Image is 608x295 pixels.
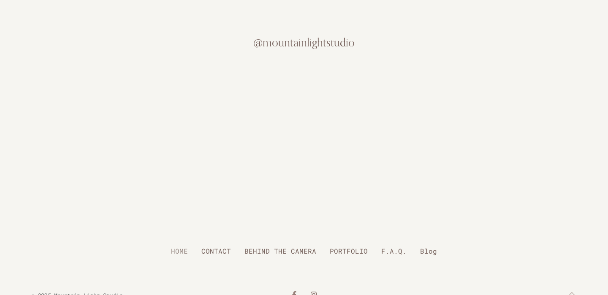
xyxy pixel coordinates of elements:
a: BEHIND THE CAMERA [244,244,316,258]
h3: @mountainlightstudio [253,35,355,50]
a: Blog [420,244,437,258]
a: HOME [171,244,188,258]
a: @mountainlightstudio [31,35,576,54]
a: CONTACT [201,244,231,258]
a: F.A.Q. [381,244,407,258]
a: PORTFOLIO [330,244,368,258]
